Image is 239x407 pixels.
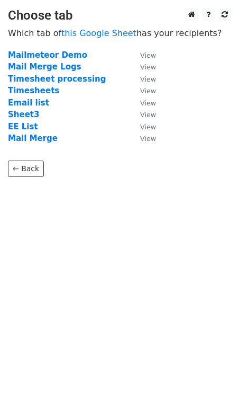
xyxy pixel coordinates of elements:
a: Sheet3 [8,110,39,119]
small: View [140,75,156,83]
a: View [130,86,156,95]
a: Timesheets [8,86,59,95]
a: EE List [8,122,38,131]
a: ← Back [8,161,44,177]
a: View [130,62,156,72]
a: Mailmeteor Demo [8,50,87,60]
a: Timesheet processing [8,74,106,84]
h3: Choose tab [8,8,231,23]
a: this Google Sheet [61,28,136,38]
a: View [130,110,156,119]
small: View [140,111,156,119]
p: Which tab of has your recipients? [8,28,231,39]
a: View [130,122,156,131]
a: Email list [8,98,49,108]
a: View [130,134,156,143]
small: View [140,123,156,131]
a: View [130,98,156,108]
small: View [140,63,156,71]
small: View [140,99,156,107]
small: View [140,87,156,95]
small: View [140,51,156,59]
a: View [130,74,156,84]
a: Mail Merge Logs [8,62,81,72]
small: View [140,135,156,143]
a: Mail Merge [8,134,58,143]
a: View [130,50,156,60]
